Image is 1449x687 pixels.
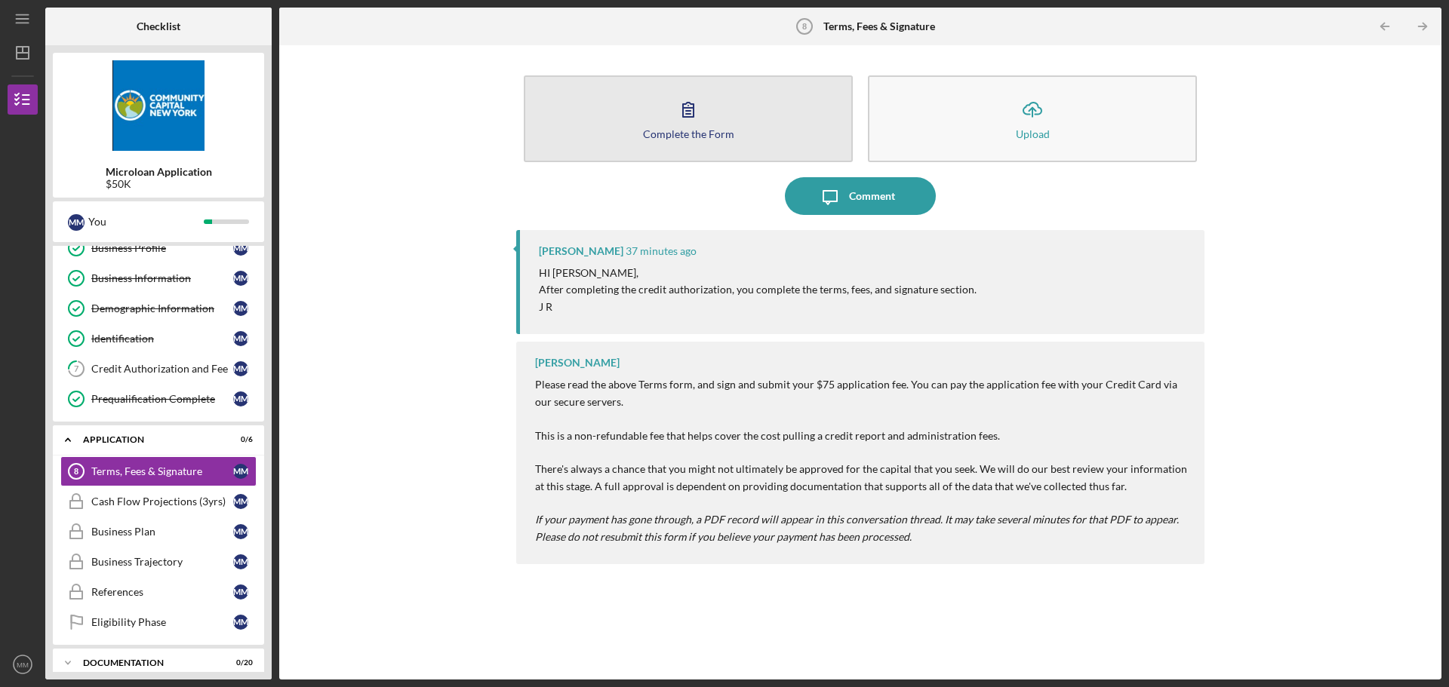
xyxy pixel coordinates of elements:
div: M M [233,301,248,316]
button: MM [8,649,38,679]
div: Application [83,435,215,444]
a: ReferencesMM [60,577,257,607]
div: [PERSON_NAME] [539,245,623,257]
div: M M [233,241,248,256]
p: HI [PERSON_NAME], [539,265,977,281]
p: J R [539,299,977,315]
div: Identification [91,333,233,345]
div: 0 / 6 [226,435,253,444]
div: M M [233,464,248,479]
a: Business ProfileMM [60,233,257,263]
div: References [91,586,233,598]
tspan: 8 [802,22,807,31]
a: Eligibility PhaseMM [60,607,257,637]
div: M M [233,391,248,406]
div: M M [68,214,85,231]
div: M M [233,361,248,376]
div: Prequalification Complete [91,393,233,405]
a: 8Terms, Fees & SignatureMM [60,456,257,486]
em: If your payment has gone through, a PDF record will appear in this conversation thread. It may ta... [535,513,1179,542]
p: Please read the above Terms form, and sign and submit your $75 application fee. You can pay the a... [535,376,1189,545]
b: Checklist [137,20,180,32]
div: $50K [106,178,212,190]
a: IdentificationMM [60,324,257,354]
a: Demographic InformationMM [60,293,257,324]
div: Business Plan [91,526,233,538]
a: 7Credit Authorization and FeeMM [60,354,257,384]
div: Terms, Fees & Signature [91,465,233,477]
div: [PERSON_NAME] [535,357,620,369]
div: Cash Flow Projections (3yrs) [91,495,233,508]
b: Terms, Fees & Signature [823,20,935,32]
tspan: 8 [74,467,78,476]
div: 0 / 20 [226,658,253,667]
p: After completing the credit authorization, you complete the terms, fees, and signature section. [539,281,977,298]
time: 2025-09-13 15:50 [626,245,697,257]
div: Documentation [83,658,215,667]
tspan: 7 [74,364,79,374]
div: Eligibility Phase [91,616,233,628]
div: Complete the Form [643,128,734,140]
a: Prequalification CompleteMM [60,384,257,414]
div: Upload [1016,128,1050,140]
img: Product logo [53,60,264,151]
button: Complete the Form [524,75,853,162]
div: M M [233,524,248,539]
div: M M [233,494,248,509]
div: Demographic Information [91,302,233,314]
a: Business InformationMM [60,263,257,293]
div: M M [233,554,248,569]
button: Comment [785,177,936,215]
div: Credit Authorization and Fee [91,363,233,375]
div: You [88,209,204,235]
button: Upload [868,75,1197,162]
text: MM [17,661,29,669]
a: Cash Flow Projections (3yrs)MM [60,486,257,517]
div: M M [233,584,248,600]
div: Comment [849,177,895,215]
div: Business Trajectory [91,556,233,568]
div: M M [233,271,248,286]
b: Microloan Application [106,166,212,178]
div: M M [233,331,248,346]
div: M M [233,615,248,630]
div: Business Information [91,272,233,284]
div: Business Profile [91,242,233,254]
a: Business PlanMM [60,517,257,547]
a: Business TrajectoryMM [60,547,257,577]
